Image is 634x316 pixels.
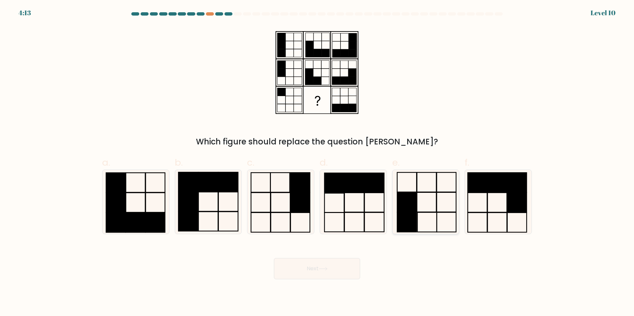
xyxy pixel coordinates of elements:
button: Next [274,258,360,279]
div: Level 10 [591,8,615,18]
span: d. [320,156,328,169]
span: b. [175,156,183,169]
span: e. [392,156,400,169]
div: Which figure should replace the question [PERSON_NAME]? [106,136,528,148]
span: f. [465,156,469,169]
span: c. [247,156,254,169]
span: a. [102,156,110,169]
div: 4:13 [19,8,31,18]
